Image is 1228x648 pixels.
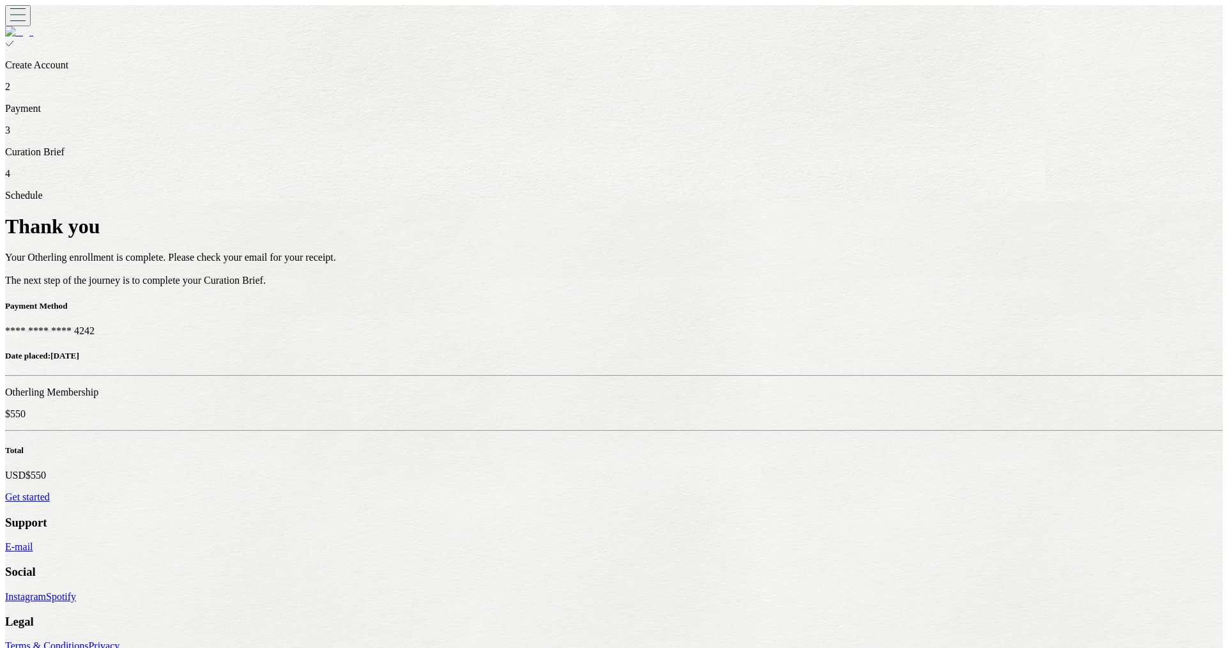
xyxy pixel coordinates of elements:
h5: Date placed: [DATE] [5,351,1223,361]
a: Instagram [5,591,46,602]
a: Spotify [46,591,76,602]
h3: Support [5,516,1223,530]
h3: Social [5,565,1223,579]
a: Get started [5,492,50,503]
span: 4 [5,168,10,179]
h5: Payment Method [5,301,1223,311]
p: Payment [5,103,1223,114]
img: logo [5,26,33,38]
p: Your Otherling enrollment is complete. Please check your email for your receipt. The next step of... [5,252,1223,287]
p: USD $550 [5,470,1223,482]
span: 3 [5,125,10,135]
h3: Legal [5,615,1223,629]
h5: Total [5,446,1223,456]
p: Schedule [5,190,1223,201]
p: Create Account [5,59,1223,71]
p: $550 [5,409,1223,420]
p: Curation Brief [5,146,1223,158]
span: 2 [5,81,10,92]
a: E-mail [5,541,33,552]
p: Otherling Membership [5,387,1223,399]
h1: Thank you [5,215,1223,238]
